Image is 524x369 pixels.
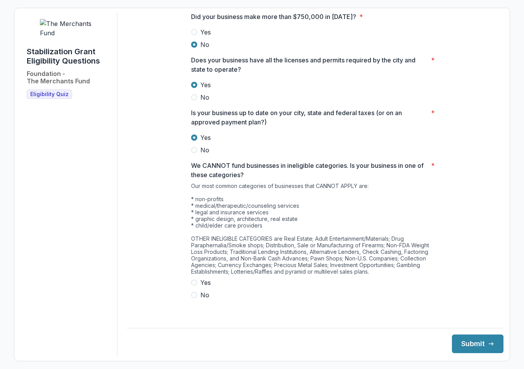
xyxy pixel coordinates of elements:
[200,145,209,155] span: No
[452,335,503,353] button: Submit
[200,93,209,102] span: No
[30,91,69,98] span: Eligibility Quiz
[191,12,356,21] p: Did your business make more than $750,000 in [DATE]?
[40,19,98,38] img: The Merchants Fund
[200,40,209,49] span: No
[191,183,439,278] div: Our most common categories of businesses that CANNOT APPLY are: * non-profits * medical/therapeut...
[191,55,428,74] p: Does your business have all the licenses and permits required by the city and state to operate?
[200,133,211,142] span: Yes
[27,70,90,85] h2: Foundation - The Merchants Fund
[200,278,211,287] span: Yes
[200,80,211,90] span: Yes
[200,28,211,37] span: Yes
[27,47,111,66] h1: Stabilization Grant Eligibility Questions
[200,290,209,300] span: No
[191,161,428,179] p: We CANNOT fund businesses in ineligible categories. Is your business in one of these categories?
[191,108,428,127] p: Is your business up to date on your city, state and federal taxes (or on an approved payment plan?)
